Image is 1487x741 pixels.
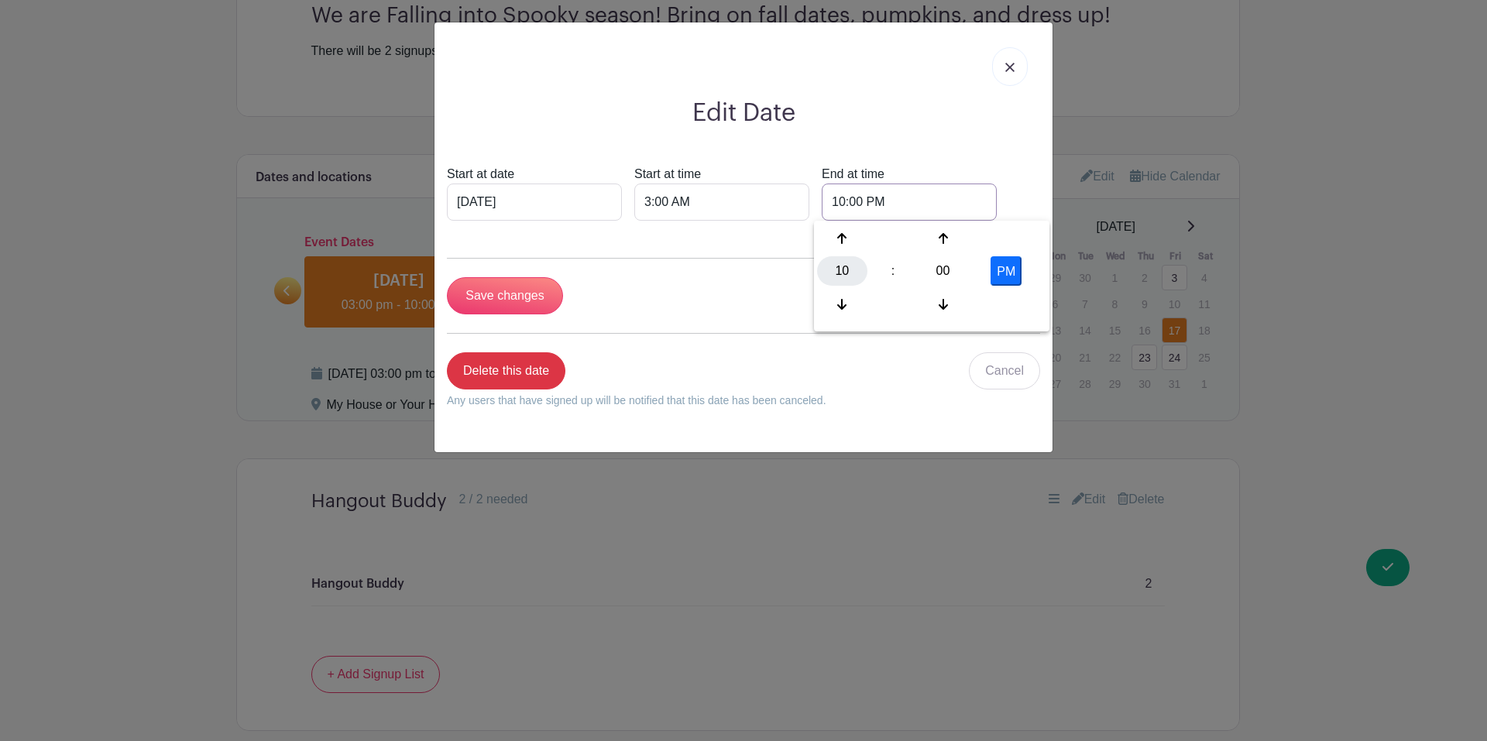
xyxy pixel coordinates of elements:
[447,393,826,409] p: Any users that have signed up will be notified that this date has been canceled.
[817,290,867,319] div: Decrement Hour
[918,256,968,286] div: Pick Minute
[634,165,701,184] label: Start at time
[447,352,565,389] a: Delete this date
[822,184,997,221] input: Set Time
[873,256,914,286] div: :
[447,165,514,184] label: Start at date
[447,184,622,221] input: Pick date
[991,256,1022,286] button: PM
[918,224,968,253] div: Increment Minute
[817,256,867,286] div: Pick Hour
[447,277,563,314] input: Save changes
[918,290,968,319] div: Decrement Minute
[822,165,884,184] label: End at time
[817,224,867,253] div: Increment Hour
[969,352,1040,389] a: Cancel
[634,184,809,221] input: Set Time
